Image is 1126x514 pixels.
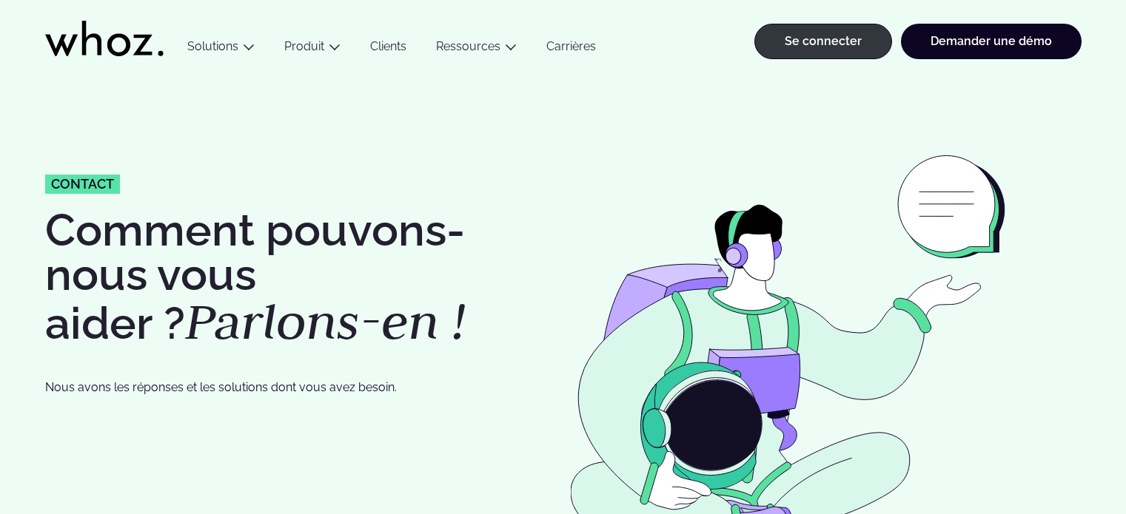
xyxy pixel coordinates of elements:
font: Solutions [187,39,238,53]
font: Comment pouvons-nous vous aider ? [45,204,465,349]
a: Se connecter [754,24,892,59]
font: Carrières [546,39,596,53]
a: Clients [355,39,421,59]
font: Clients [370,39,406,53]
button: Ressources [421,39,532,59]
a: Produit [284,39,324,53]
font: Se connecter [785,34,862,48]
a: Ressources [436,39,500,53]
font: Demander une démo [931,34,1052,48]
a: Carrières [532,39,611,59]
font: Contact [51,176,114,192]
button: Produit [269,39,355,59]
font: Nous avons les réponses et les solutions dont vous avez besoin. [45,380,397,394]
a: Demander une démo [901,24,1082,59]
button: Solutions [172,39,269,59]
font: Parlons-en ! [185,288,466,354]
